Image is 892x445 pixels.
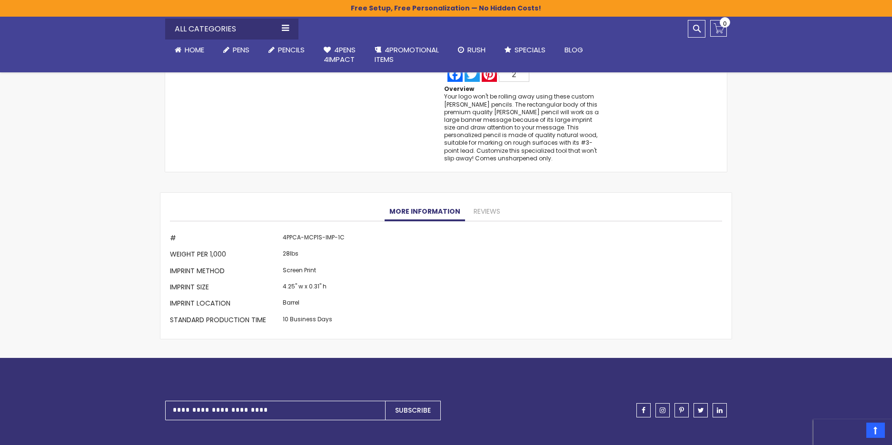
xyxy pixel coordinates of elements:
[259,40,314,60] a: Pencils
[314,40,365,70] a: 4Pens4impact
[515,45,545,55] span: Specials
[481,67,530,82] a: Pinterest2
[170,297,280,313] th: Imprint Location
[660,407,665,414] span: instagram
[710,20,727,37] a: 0
[280,264,347,280] td: Screen Print
[280,231,347,247] td: 4PPCA-MCP1S-IMP-1C
[467,45,486,55] span: Rush
[674,403,689,417] a: pinterest
[694,403,708,417] a: twitter
[365,40,448,70] a: 4PROMOTIONALITEMS
[395,405,431,415] span: Subscribe
[280,280,347,296] td: 4.25" w x 0.31" h
[444,93,602,162] div: Your logo won't be rolling away using these custom [PERSON_NAME] pencils. The rectangular body of...
[170,313,280,329] th: Standard Production Time
[636,403,651,417] a: facebook
[448,40,495,60] a: Rush
[555,40,593,60] a: Blog
[642,407,645,414] span: facebook
[280,247,347,264] td: 28lbs
[464,67,481,82] a: Twitter
[170,231,280,247] th: #
[698,407,704,414] span: twitter
[165,19,298,40] div: All Categories
[717,407,723,414] span: linkedin
[280,297,347,313] td: Barrel
[723,19,727,28] span: 0
[385,401,441,420] button: Subscribe
[170,280,280,296] th: Imprint Size
[324,45,356,64] span: 4Pens 4impact
[278,45,305,55] span: Pencils
[233,45,249,55] span: Pens
[512,70,516,79] span: 2
[679,407,684,414] span: pinterest
[165,40,214,60] a: Home
[375,45,439,64] span: 4PROMOTIONAL ITEMS
[469,202,505,221] a: Reviews
[170,247,280,264] th: Weight per 1,000
[495,40,555,60] a: Specials
[446,67,464,82] a: Facebook
[385,202,465,221] a: More Information
[185,45,204,55] span: Home
[280,313,347,329] td: 10 Business Days
[565,45,583,55] span: Blog
[170,264,280,280] th: Imprint Method
[214,40,259,60] a: Pens
[713,403,727,417] a: linkedin
[813,419,892,445] iframe: Google Customer Reviews
[655,403,670,417] a: instagram
[444,85,474,93] strong: Overview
